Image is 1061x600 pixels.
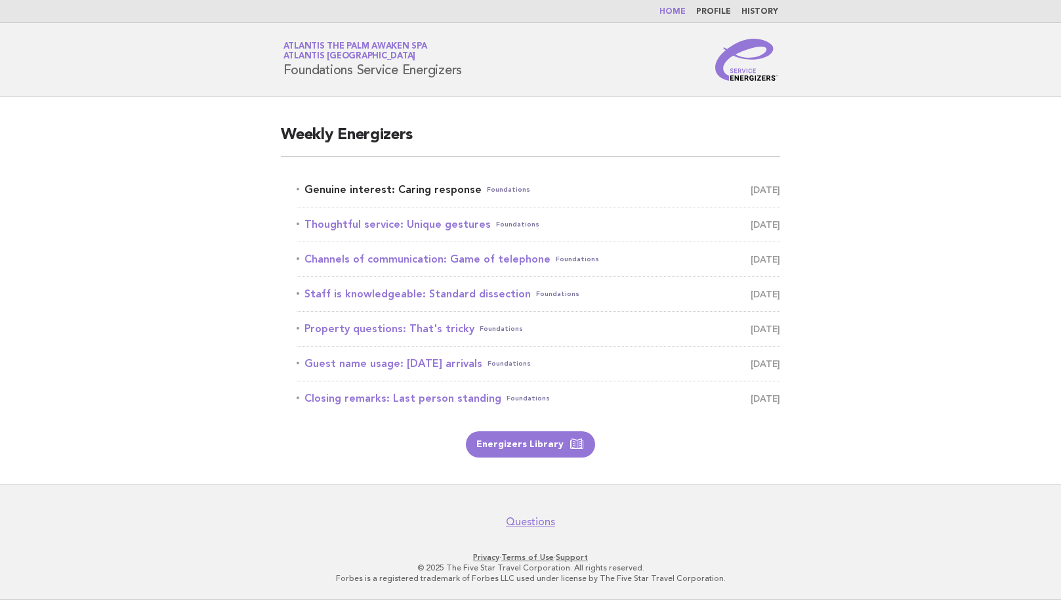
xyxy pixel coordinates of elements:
span: [DATE] [751,215,780,234]
span: [DATE] [751,181,780,199]
span: Foundations [507,389,550,408]
a: Guest name usage: [DATE] arrivalsFoundations [DATE] [297,354,780,373]
a: Closing remarks: Last person standingFoundations [DATE] [297,389,780,408]
span: Foundations [488,354,531,373]
a: Genuine interest: Caring responseFoundations [DATE] [297,181,780,199]
span: [DATE] [751,320,780,338]
a: Property questions: That's trickyFoundations [DATE] [297,320,780,338]
a: Thoughtful service: Unique gesturesFoundations [DATE] [297,215,780,234]
h1: Foundations Service Energizers [283,43,463,77]
a: Privacy [473,553,499,562]
p: · · [129,552,932,563]
a: Home [659,8,686,16]
span: [DATE] [751,285,780,303]
a: Energizers Library [466,431,595,458]
span: Foundations [556,250,599,268]
span: Foundations [536,285,579,303]
span: Atlantis [GEOGRAPHIC_DATA] [283,53,416,61]
span: Foundations [480,320,523,338]
p: Forbes is a registered trademark of Forbes LLC used under license by The Five Star Travel Corpora... [129,573,932,584]
a: Staff is knowledgeable: Standard dissectionFoundations [DATE] [297,285,780,303]
span: Foundations [487,181,530,199]
span: [DATE] [751,250,780,268]
a: Support [556,553,588,562]
span: [DATE] [751,354,780,373]
a: Terms of Use [501,553,554,562]
span: [DATE] [751,389,780,408]
a: Profile [696,8,731,16]
p: © 2025 The Five Star Travel Corporation. All rights reserved. [129,563,932,573]
img: Service Energizers [715,39,778,81]
a: History [741,8,778,16]
h2: Weekly Energizers [281,125,780,157]
a: Channels of communication: Game of telephoneFoundations [DATE] [297,250,780,268]
a: Atlantis The Palm Awaken SpaAtlantis [GEOGRAPHIC_DATA] [283,42,427,60]
a: Questions [506,515,555,528]
span: Foundations [496,215,539,234]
